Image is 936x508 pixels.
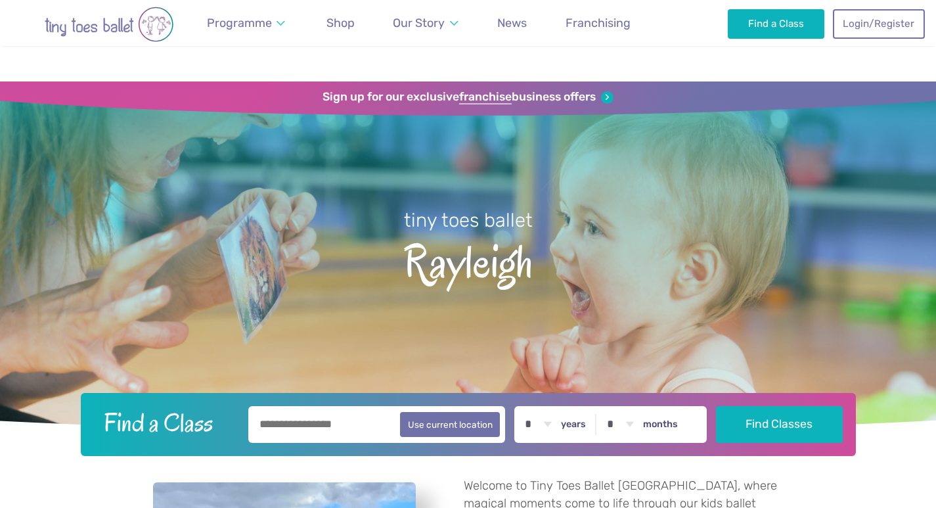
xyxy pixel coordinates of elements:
img: tiny toes ballet [17,7,201,42]
a: Our Story [387,9,464,38]
span: Shop [326,16,355,30]
span: Franchising [566,16,631,30]
h2: Find a Class [93,406,239,439]
button: Find Classes [716,406,843,443]
span: Our Story [393,16,445,30]
span: Rayleigh [23,233,913,287]
label: months [643,419,678,430]
a: Sign up for our exclusivefranchisebusiness offers [323,90,613,104]
button: Use current location [400,412,501,437]
a: News [491,9,533,38]
a: Franchising [560,9,636,38]
a: Programme [201,9,292,38]
a: Shop [321,9,361,38]
strong: franchise [459,90,512,104]
small: tiny toes ballet [404,209,533,231]
span: Programme [207,16,272,30]
span: News [497,16,527,30]
label: years [561,419,586,430]
a: Find a Class [728,9,824,38]
a: Login/Register [833,9,925,38]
